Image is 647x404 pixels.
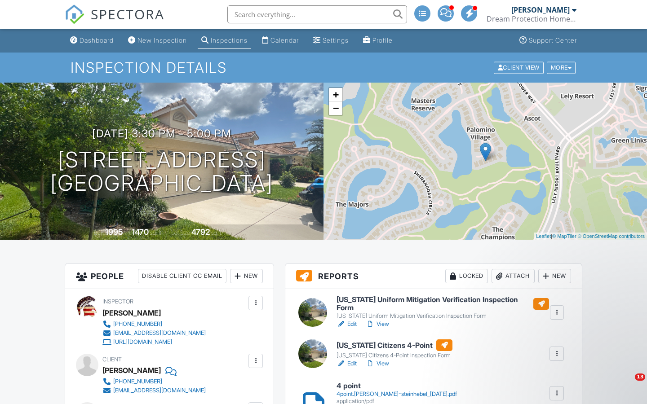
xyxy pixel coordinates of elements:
[138,269,226,283] div: Disable Client CC Email
[102,329,206,338] a: [EMAIL_ADDRESS][DOMAIN_NAME]
[534,233,647,240] div: |
[493,64,546,70] a: Client View
[113,321,162,328] div: [PHONE_NUMBER]
[359,32,396,49] a: Profile
[102,386,206,395] a: [EMAIL_ADDRESS][DOMAIN_NAME]
[113,329,206,337] div: [EMAIL_ADDRESS][DOMAIN_NAME]
[337,391,457,398] div: 4point.[PERSON_NAME]-steinhebel_[DATE].pdf
[337,320,357,329] a: Edit
[191,227,210,237] div: 4792
[285,263,582,289] h3: Reports
[113,387,206,394] div: [EMAIL_ADDRESS][DOMAIN_NAME]
[105,227,123,237] div: 1995
[102,320,206,329] a: [PHONE_NUMBER]
[92,127,231,140] h3: [DATE] 3:30 pm - 5:00 pm
[91,4,164,23] span: SPECTORA
[113,338,172,346] div: [URL][DOMAIN_NAME]
[211,36,248,44] div: Inspections
[227,5,407,23] input: Search everything...
[635,373,645,381] span: 13
[132,227,149,237] div: 1470
[547,61,576,74] div: More
[552,233,576,239] a: © MapTiler
[137,36,187,44] div: New Inspection
[102,364,161,377] div: [PERSON_NAME]
[494,61,544,74] div: Client View
[102,377,206,386] a: [PHONE_NUMBER]
[150,229,163,236] span: sq. ft.
[366,359,389,368] a: View
[538,269,571,283] div: New
[337,339,452,351] h6: [US_STATE] Citizens 4-Point
[198,32,251,49] a: Inspections
[337,339,452,359] a: [US_STATE] Citizens 4-Point [US_STATE] Citizens 4-Point Inspection Form
[211,229,222,236] span: sq.ft.
[445,269,488,283] div: Locked
[372,36,393,44] div: Profile
[94,229,104,236] span: Built
[230,269,263,283] div: New
[270,36,299,44] div: Calendar
[529,36,577,44] div: Support Center
[492,269,535,283] div: Attach
[65,263,274,289] h3: People
[258,32,302,49] a: Calendar
[65,4,84,24] img: The Best Home Inspection Software - Spectora
[71,60,576,75] h1: Inspection Details
[337,296,549,312] h6: [US_STATE] Uniform Mitigation Verification Inspection Form
[337,352,452,359] div: [US_STATE] Citizens 4-Point Inspection Form
[337,312,549,320] div: [US_STATE] Uniform Mitigation Verification Inspection Form
[487,14,576,23] div: Dream Protection Home Inspection LLC
[616,373,638,395] iframe: Intercom live chat
[310,32,352,49] a: Settings
[329,88,342,101] a: Zoom in
[337,382,457,390] h6: 4 point
[329,101,342,115] a: Zoom out
[65,12,164,31] a: SPECTORA
[516,32,581,49] a: Support Center
[366,320,389,329] a: View
[80,36,114,44] div: Dashboard
[102,338,206,347] a: [URL][DOMAIN_NAME]
[171,229,190,236] span: Lot Size
[102,298,133,305] span: Inspector
[102,356,122,363] span: Client
[337,296,549,320] a: [US_STATE] Uniform Mitigation Verification Inspection Form [US_STATE] Uniform Mitigation Verifica...
[536,233,551,239] a: Leaflet
[323,36,349,44] div: Settings
[50,148,273,196] h1: [STREET_ADDRESS] [GEOGRAPHIC_DATA]
[102,306,161,320] div: [PERSON_NAME]
[113,378,162,385] div: [PHONE_NUMBER]
[337,359,357,368] a: Edit
[124,32,191,49] a: New Inspection
[66,32,117,49] a: Dashboard
[578,233,645,239] a: © OpenStreetMap contributors
[511,5,570,14] div: [PERSON_NAME]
